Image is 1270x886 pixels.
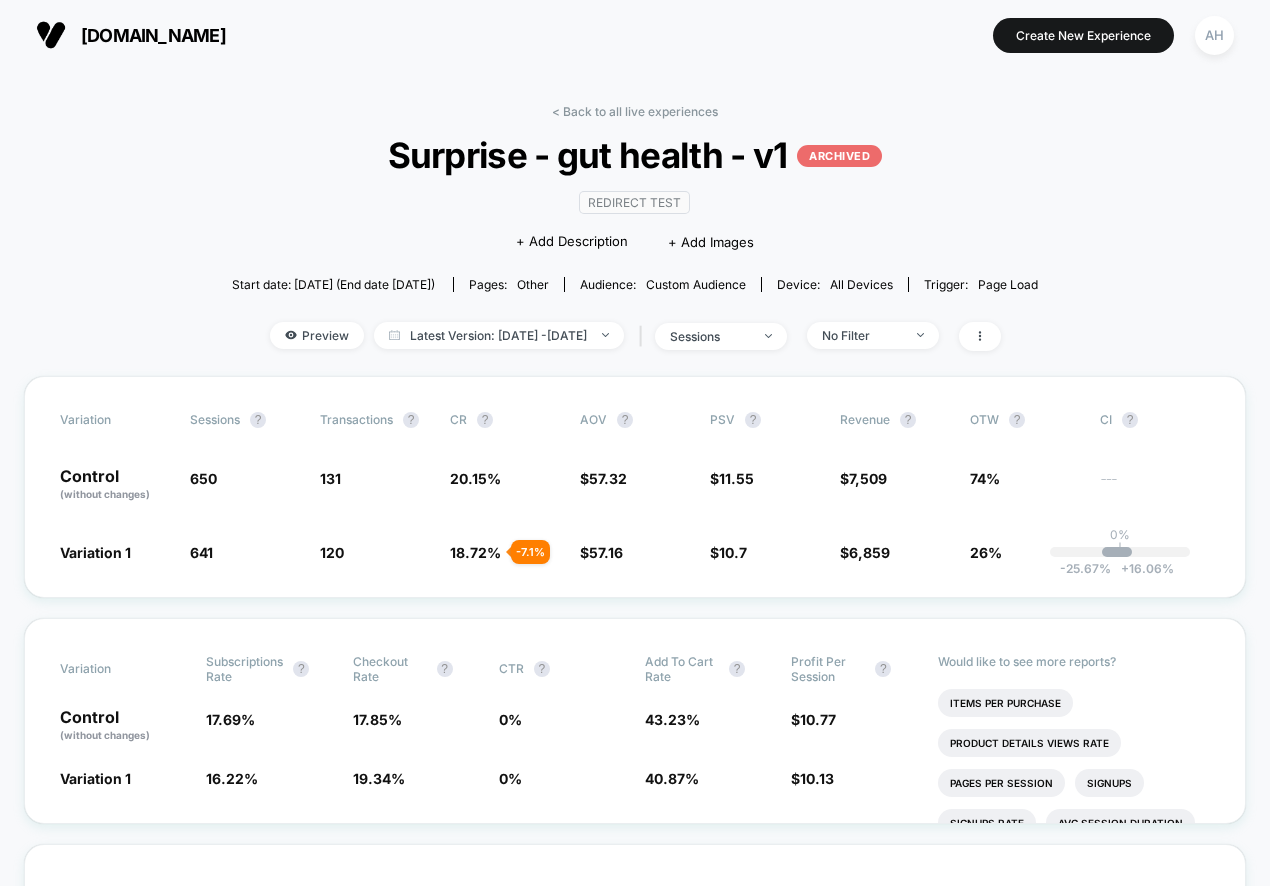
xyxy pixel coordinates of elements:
[190,470,217,487] span: 650
[924,277,1038,292] div: Trigger:
[190,412,240,427] span: Sessions
[206,654,283,684] span: Subscriptions Rate
[938,654,1211,669] p: Would like to see more reports?
[273,134,998,176] span: Surprise - gut health - v1
[206,711,255,728] span: 17.69 %
[60,654,170,684] span: Variation
[710,544,747,561] span: $
[900,412,916,428] button: ?
[270,322,364,349] span: Preview
[993,18,1174,53] button: Create New Experience
[60,412,170,428] span: Variation
[450,412,467,427] span: CR
[645,654,719,684] span: Add To Cart Rate
[1060,561,1111,576] span: -25.67 %
[765,334,772,338] img: end
[710,470,754,487] span: $
[917,333,924,337] img: end
[60,729,150,741] span: (without changes)
[60,488,150,500] span: (without changes)
[499,770,522,787] span: 0 %
[970,470,1000,487] span: 74%
[516,232,628,252] span: + Add Description
[469,277,549,292] div: Pages:
[645,711,700,728] span: 43.23 %
[840,470,887,487] span: $
[374,322,624,349] span: Latest Version: [DATE] - [DATE]
[797,145,882,167] p: ARCHIVED
[849,470,887,487] span: 7,509
[938,729,1121,757] li: Product Details Views Rate
[450,470,501,487] span: 20.15 %
[745,412,761,428] button: ?
[1189,15,1240,56] button: AH
[353,711,402,728] span: 17.85 %
[190,544,213,561] span: 641
[403,412,419,428] button: ?
[36,20,66,50] img: Visually logo
[602,333,609,337] img: end
[938,809,1036,837] li: Signups Rate
[589,544,623,561] span: 57.16
[710,412,735,427] span: PSV
[580,412,607,427] span: AOV
[1121,561,1129,576] span: +
[719,544,747,561] span: 10.7
[791,654,865,684] span: Profit Per Session
[791,711,836,728] span: $
[634,322,655,351] span: |
[450,544,501,561] span: 18.72 %
[293,661,309,677] button: ?
[320,470,341,487] span: 131
[552,104,718,119] a: < Back to all live experiences
[719,470,754,487] span: 11.55
[800,770,834,787] span: 10.13
[729,661,745,677] button: ?
[499,661,524,676] span: CTR
[1075,769,1144,797] li: Signups
[589,470,627,487] span: 57.32
[840,412,890,427] span: Revenue
[320,412,393,427] span: Transactions
[970,544,1002,561] span: 26%
[668,234,754,250] span: + Add Images
[580,470,627,487] span: $
[353,770,405,787] span: 19.34 %
[1100,473,1210,502] span: ---
[938,689,1073,717] li: Items Per Purchase
[800,711,836,728] span: 10.77
[970,412,1080,428] span: OTW
[670,329,750,344] div: sessions
[353,654,427,684] span: Checkout Rate
[645,770,699,787] span: 40.87 %
[830,277,893,292] span: all devices
[511,540,550,564] div: - 7.1 %
[517,277,549,292] span: other
[580,277,746,292] div: Audience:
[250,412,266,428] button: ?
[617,412,633,428] button: ?
[579,191,690,214] span: Redirect Test
[1009,412,1025,428] button: ?
[1110,527,1130,542] p: 0%
[477,412,493,428] button: ?
[30,19,232,51] button: [DOMAIN_NAME]
[840,544,890,561] span: $
[875,661,891,677] button: ?
[60,770,131,787] span: Variation 1
[1118,542,1122,557] p: |
[1111,561,1174,576] span: 16.06 %
[499,711,522,728] span: 0 %
[60,709,186,743] p: Control
[1046,809,1195,837] li: Avg Session Duration
[389,330,400,340] img: calendar
[437,661,453,677] button: ?
[849,544,890,561] span: 6,859
[320,544,344,561] span: 120
[232,277,435,292] span: Start date: [DATE] (End date [DATE])
[646,277,746,292] span: Custom Audience
[81,25,226,46] span: [DOMAIN_NAME]
[938,769,1065,797] li: Pages Per Session
[60,468,170,502] p: Control
[580,544,623,561] span: $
